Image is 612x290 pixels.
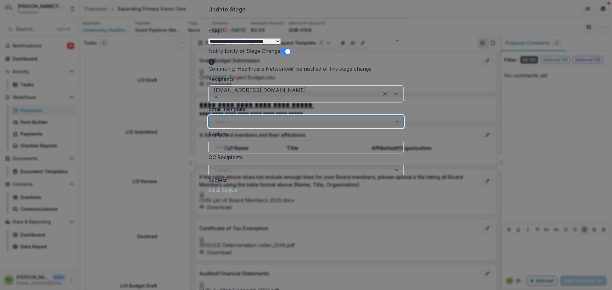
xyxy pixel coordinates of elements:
[214,87,306,93] span: [EMAIL_ADDRESS][DOMAIN_NAME]
[598,3,608,13] button: Close
[214,94,306,102] div: Remove crutkoski@chnnyc.org
[208,57,372,73] div: Community Healthcare Network will be notified of this stage change
[380,89,390,99] div: Clear selected options
[208,176,400,184] label: Subject
[208,27,400,34] label: Stage
[208,153,400,161] label: CC Recipients
[208,105,400,113] label: Email Template
[208,131,400,138] label: Reply to
[208,75,400,83] label: Recipients
[208,48,280,54] label: Notify Entity of Stage Change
